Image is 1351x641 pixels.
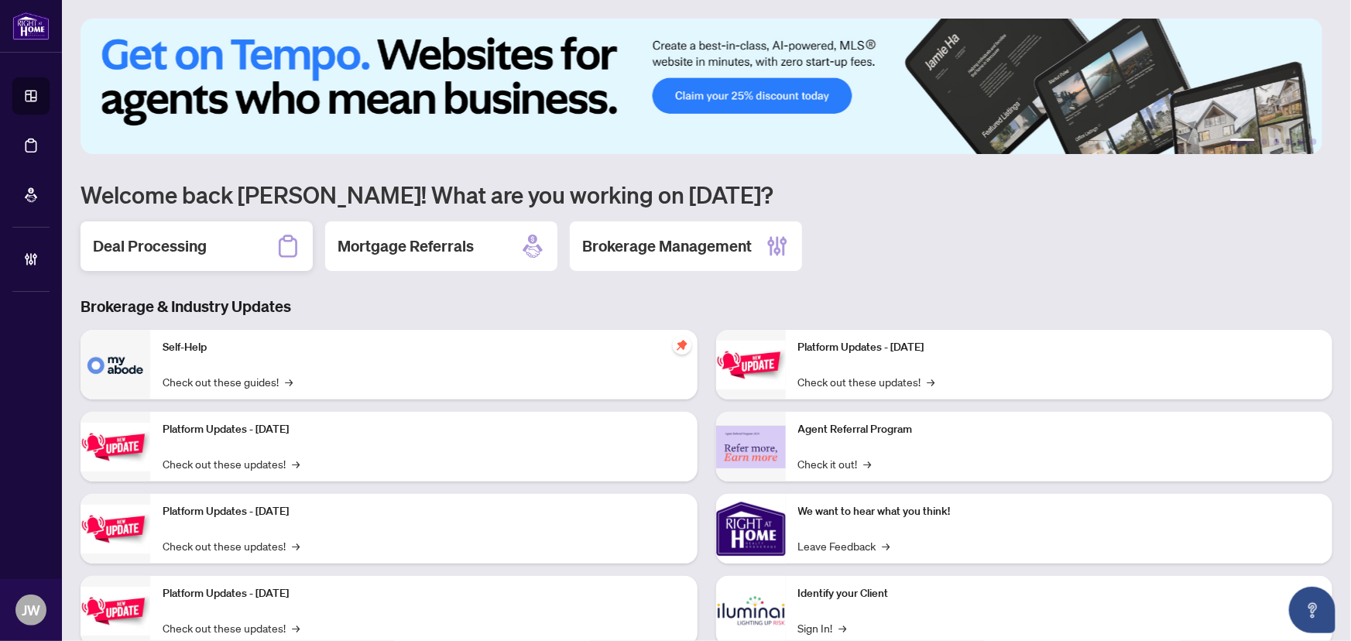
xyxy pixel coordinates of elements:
[883,537,890,554] span: →
[798,619,847,636] a: Sign In!→
[928,373,935,390] span: →
[163,503,685,520] p: Platform Updates - [DATE]
[81,180,1332,209] h1: Welcome back [PERSON_NAME]! What are you working on [DATE]?
[338,235,474,257] h2: Mortgage Referrals
[798,585,1321,602] p: Identify your Client
[1261,139,1267,145] button: 2
[163,373,293,390] a: Check out these guides!→
[798,421,1321,438] p: Agent Referral Program
[716,426,786,468] img: Agent Referral Program
[798,373,935,390] a: Check out these updates!→
[839,619,847,636] span: →
[1274,139,1280,145] button: 3
[163,585,685,602] p: Platform Updates - [DATE]
[163,619,300,636] a: Check out these updates!→
[292,537,300,554] span: →
[81,19,1322,154] img: Slide 0
[22,599,40,621] span: JW
[81,587,150,636] img: Platform Updates - July 8, 2025
[93,235,207,257] h2: Deal Processing
[81,423,150,471] img: Platform Updates - September 16, 2025
[1311,139,1317,145] button: 6
[1230,139,1255,145] button: 1
[798,455,872,472] a: Check it out!→
[163,455,300,472] a: Check out these updates!→
[292,619,300,636] span: →
[292,455,300,472] span: →
[163,537,300,554] a: Check out these updates!→
[1298,139,1305,145] button: 5
[81,330,150,399] img: Self-Help
[798,339,1321,356] p: Platform Updates - [DATE]
[716,341,786,389] img: Platform Updates - June 23, 2025
[81,296,1332,317] h3: Brokerage & Industry Updates
[1289,587,1336,633] button: Open asap
[582,235,752,257] h2: Brokerage Management
[798,503,1321,520] p: We want to hear what you think!
[716,494,786,564] img: We want to hear what you think!
[163,339,685,356] p: Self-Help
[12,12,50,40] img: logo
[798,537,890,554] a: Leave Feedback→
[81,505,150,554] img: Platform Updates - July 21, 2025
[163,421,685,438] p: Platform Updates - [DATE]
[1286,139,1292,145] button: 4
[673,336,691,355] span: pushpin
[285,373,293,390] span: →
[864,455,872,472] span: →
